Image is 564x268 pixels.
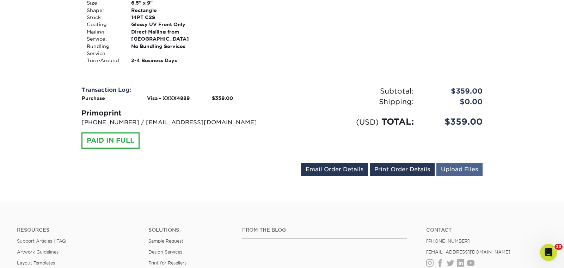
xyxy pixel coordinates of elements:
a: [EMAIL_ADDRESS][DOMAIN_NAME] [426,249,510,255]
div: Coating: [81,21,126,28]
strong: $359.00 [212,95,233,101]
div: Shape: [81,7,126,14]
div: Subtotal: [282,86,419,96]
strong: Purchase [82,95,105,101]
a: Email Order Details [301,163,368,176]
div: $0.00 [419,96,488,107]
div: Mailing Service: [81,28,126,43]
div: Rectangle [126,7,215,14]
h4: From the Blog [242,227,407,233]
div: PAID IN FULL [81,132,140,149]
div: $359.00 [419,115,488,128]
div: Shipping: [282,96,419,107]
a: Upload Files [436,163,483,176]
strong: Visa - XXXX4889 [147,95,190,101]
a: [PHONE_NUMBER] [426,238,470,244]
a: Sample Request [148,238,183,244]
div: Stock: [81,14,126,21]
div: Direct Mailing from [GEOGRAPHIC_DATA] [126,28,215,43]
a: Contact [426,227,547,233]
div: Turn-Around: [81,57,126,64]
h4: Solutions [148,227,232,233]
h4: Resources [17,227,138,233]
span: 10 [554,244,563,250]
p: [PHONE_NUMBER] / [EMAIL_ADDRESS][DOMAIN_NAME] [81,118,277,127]
div: 2-4 Business Days [126,57,215,64]
div: No Bundling Services [126,43,215,57]
div: Glossy UV Front Only [126,21,215,28]
div: Primoprint [81,108,277,118]
div: 14PT C2S [126,14,215,21]
a: Design Services [148,249,182,255]
a: Print for Resellers [148,260,186,266]
iframe: Google Customer Reviews [2,246,60,266]
iframe: Intercom live chat [540,244,557,261]
div: Bundling Service: [81,43,126,57]
a: Print Order Details [370,163,435,176]
a: Support Articles | FAQ [17,238,66,244]
small: (USD) [356,118,379,126]
div: $359.00 [419,86,488,96]
div: Transaction Log: [81,86,277,94]
span: TOTAL: [381,117,414,127]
